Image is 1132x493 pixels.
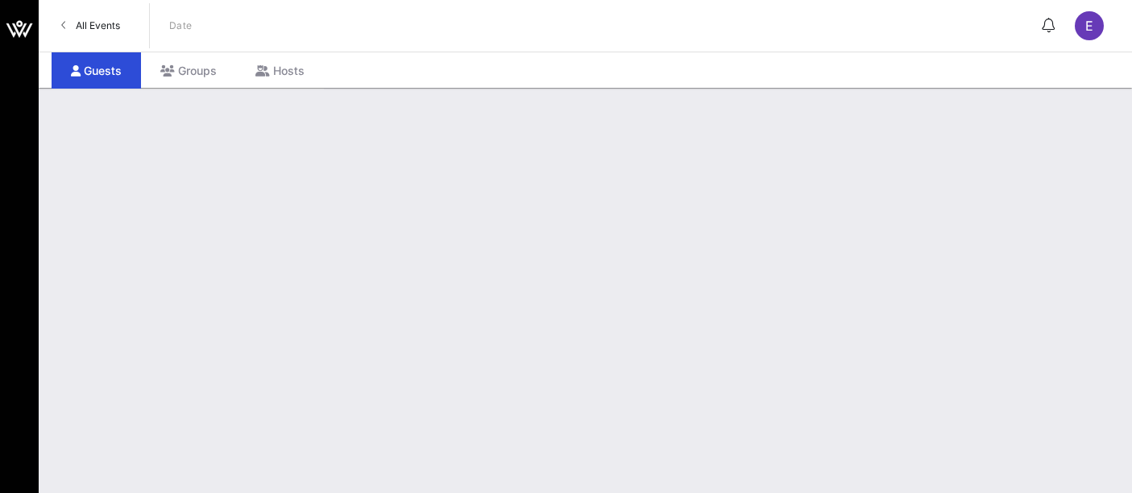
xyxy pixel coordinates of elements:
a: All Events [52,13,130,39]
p: Date [169,18,193,34]
span: All Events [76,19,120,31]
div: E [1075,11,1104,40]
div: Guests [52,52,141,89]
span: E [1085,18,1093,34]
div: Hosts [236,52,324,89]
div: Groups [141,52,236,89]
